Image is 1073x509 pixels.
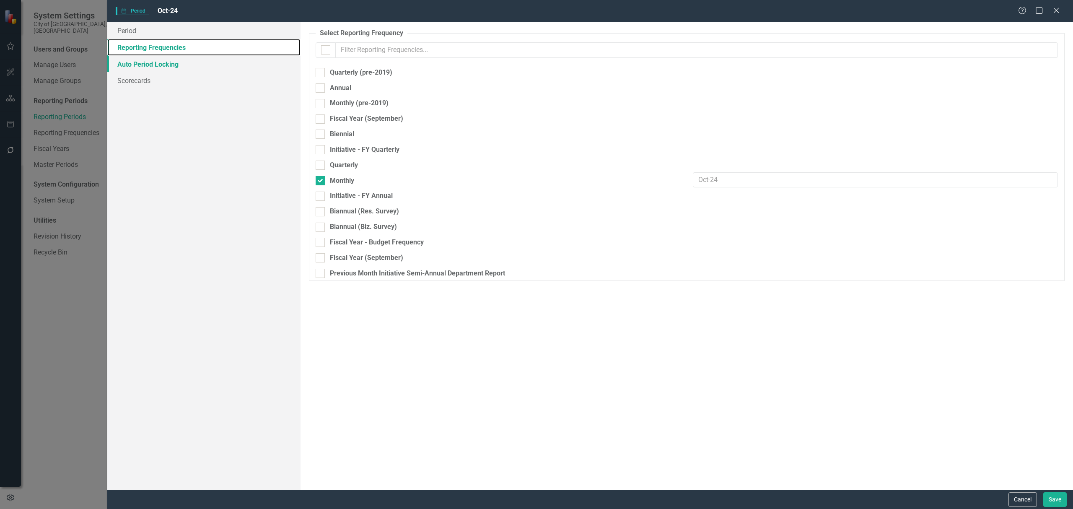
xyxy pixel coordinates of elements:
legend: Select Reporting Frequency [316,29,407,38]
div: Monthly [330,176,354,186]
div: Annual [330,83,351,93]
a: Auto Period Locking [107,56,301,73]
div: Previous Month Initiative Semi-Annual Department Report [330,269,505,278]
div: Fiscal Year - Budget Frequency [330,238,424,247]
a: Scorecards [107,72,301,89]
span: Oct-24 [158,7,178,15]
div: Quarterly (pre-2019) [330,68,392,78]
div: Initiative - FY Annual [330,191,393,201]
div: Biannual (Biz. Survey) [330,222,397,232]
a: Period [107,22,301,39]
div: Initiative - FY Quarterly [330,145,399,155]
button: Save [1043,492,1067,507]
div: Biennial [330,130,354,139]
span: Period [116,7,149,15]
button: Cancel [1008,492,1037,507]
div: Biannual (Res. Survey) [330,207,399,216]
div: Monthly (pre-2019) [330,99,389,108]
input: Oct-24 [693,172,1058,188]
div: Fiscal Year (September) [330,114,403,124]
a: Reporting Frequencies [107,39,301,56]
div: Quarterly [330,161,358,170]
div: Fiscal Year (September) [330,253,403,263]
input: Filter Reporting Frequencies... [335,42,1058,58]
